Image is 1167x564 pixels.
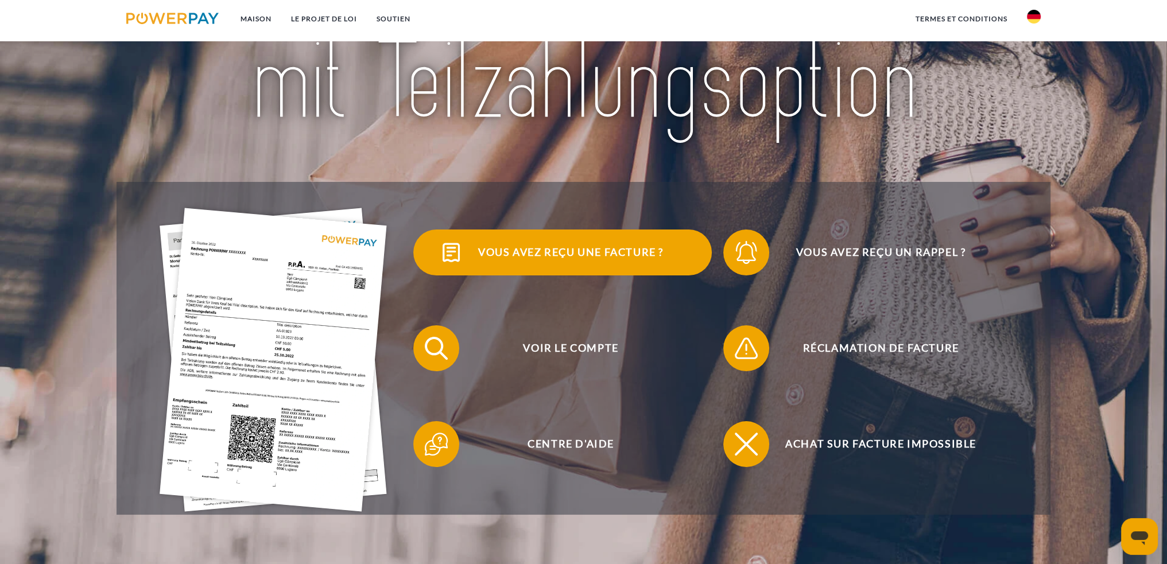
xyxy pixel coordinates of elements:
button: Voir le compte [413,325,712,371]
img: qb_close.svg [732,430,761,458]
button: Centre d'aide [413,421,712,467]
a: Maison [231,9,281,29]
font: Réclamation de facture [802,341,959,354]
a: LE PROJET DE LOI [281,9,367,29]
button: Vous avez reçu une facture ? [413,230,712,275]
font: LE PROJET DE LOI [291,14,357,23]
img: qb_help.svg [422,430,451,458]
img: single_invoice_powerpay_de.jpg [160,208,387,512]
font: Vous avez reçu un rappel ? [796,246,966,258]
img: logo-powerpay.svg [126,13,219,24]
font: Voir le compte [523,341,618,354]
a: SOUTIEN [367,9,420,29]
a: termes et conditions [906,9,1017,29]
font: Achat sur facture impossible [785,437,976,450]
font: termes et conditions [916,14,1007,23]
button: Achat sur facture impossible [723,421,1022,467]
button: Vous avez reçu un rappel ? [723,230,1022,275]
img: de [1027,10,1041,24]
font: Centre d'aide [528,437,614,450]
iframe: Bouton de lancement de la fenêtre de messagerie [1121,518,1158,555]
img: qb_search.svg [422,334,451,363]
button: Réclamation de facture [723,325,1022,371]
img: qb_warning.svg [732,334,761,363]
font: SOUTIEN [377,14,410,23]
img: qb_bill.svg [437,238,466,267]
font: Vous avez reçu une facture ? [478,246,664,258]
img: qb_bell.svg [732,238,761,267]
font: Maison [241,14,272,23]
